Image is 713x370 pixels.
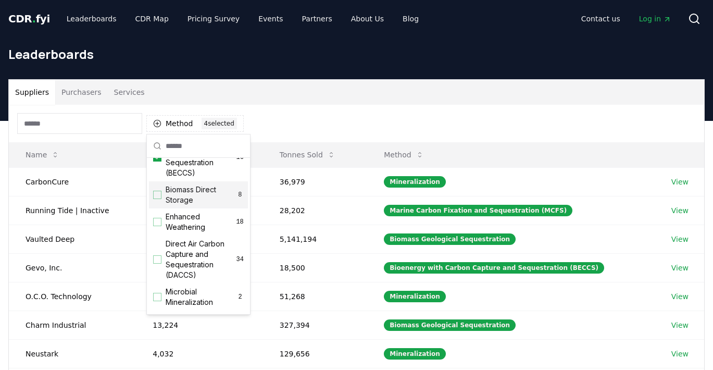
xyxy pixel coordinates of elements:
a: Events [250,9,291,28]
div: Marine Carbon Fixation and Sequestration (MCFS) [384,205,572,216]
td: 23,191 [136,167,263,196]
span: CDR fyi [8,13,50,25]
a: View [671,234,689,244]
td: 18,500 [136,253,263,282]
a: CDR Map [127,9,177,28]
td: O.C.O. Technology [9,282,136,311]
td: 51,268 [263,282,367,311]
a: Partners [294,9,341,28]
div: Mineralization [384,176,446,188]
button: Tonnes Sold [271,144,344,165]
a: Log in [631,9,680,28]
td: 36,979 [263,167,367,196]
td: Running Tide | Inactive [9,196,136,225]
button: Method4selected [146,115,244,132]
button: Tonnes Delivered [144,144,236,165]
td: Neustark [9,339,136,368]
button: Name [17,144,68,165]
a: View [671,349,689,359]
span: Direct Air Carbon Capture and Sequestration (DACCS) [166,239,236,280]
div: Mineralization [384,291,446,302]
div: 4 selected [202,118,237,129]
h1: Leaderboards [8,46,705,63]
span: 18 [236,218,244,226]
div: Biomass Geological Sequestration [384,319,516,331]
button: Method [376,144,432,165]
button: Purchasers [55,80,108,105]
a: Blog [394,9,427,28]
span: Enhanced Weathering [166,212,236,232]
span: 2 [236,293,244,301]
a: View [671,177,689,187]
td: 20,427 [136,225,263,253]
span: Alkalinity Enhancement [166,314,236,335]
span: . [32,13,36,25]
td: Charm Industrial [9,311,136,339]
a: View [671,291,689,302]
span: Log in [639,14,671,24]
td: CarbonCure [9,167,136,196]
div: Bioenergy with Carbon Capture and Sequestration (BECCS) [384,262,604,274]
td: 15,840 [136,282,263,311]
td: Gevo, Inc. [9,253,136,282]
td: 327,394 [263,311,367,339]
div: Mineralization [384,348,446,360]
td: 5,141,194 [263,225,367,253]
td: Vaulted Deep [9,225,136,253]
span: Microbial Mineralization [166,287,236,307]
td: 22,780 [136,196,263,225]
td: 18,500 [263,253,367,282]
a: Leaderboards [58,9,125,28]
a: View [671,263,689,273]
span: 34 [236,255,244,264]
td: 129,656 [263,339,367,368]
button: Services [108,80,151,105]
button: Suppliers [9,80,55,105]
span: Biomass Direct Storage [166,184,236,205]
a: Pricing Survey [179,9,248,28]
nav: Main [58,9,427,28]
a: View [671,320,689,330]
td: 28,202 [263,196,367,225]
a: Contact us [573,9,629,28]
div: Biomass Geological Sequestration [384,233,516,245]
a: View [671,205,689,216]
td: 4,032 [136,339,263,368]
td: 13,224 [136,311,263,339]
a: About Us [343,9,392,28]
nav: Main [573,9,680,28]
span: 8 [236,191,244,199]
a: CDR.fyi [8,11,50,26]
